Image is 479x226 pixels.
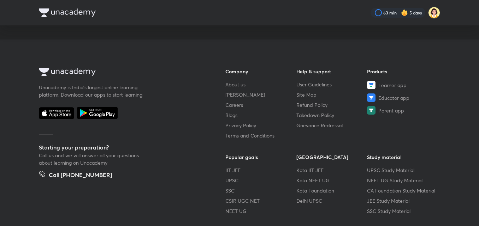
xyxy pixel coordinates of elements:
[39,143,203,152] h5: Starting your preparation?
[296,187,367,194] a: Kota Foundation
[401,9,408,16] img: streak
[296,177,367,184] a: Kota NEET UG
[39,152,145,166] p: Call us and we will answer all your questions about learning on Unacademy
[225,111,296,119] a: Blogs
[225,207,296,215] a: NEET UG
[296,101,367,109] a: Refund Policy
[367,177,438,184] a: NEET UG Study Material
[378,81,407,89] span: Learner app
[39,68,96,76] img: Company Logo
[296,166,367,174] a: Kota IIT JEE
[49,171,112,181] h5: Call [PHONE_NUMBER]
[39,171,112,181] a: Call [PHONE_NUMBER]
[367,93,438,102] a: Educator app
[367,187,438,194] a: CA Foundation Study Material
[367,106,438,115] a: Parent app
[225,177,296,184] a: UPSC
[296,91,367,98] a: Site Map
[225,153,296,161] h6: Popular goals
[225,81,296,88] a: About us
[225,132,296,139] a: Terms and Conditions
[428,7,440,19] img: kk B
[39,84,145,98] p: Unacademy is India’s largest online learning platform. Download our apps to start learning
[367,166,438,174] a: UPSC Study Material
[367,81,438,89] a: Learner app
[296,111,367,119] a: Takedown Policy
[225,187,296,194] a: SSC
[225,122,296,129] a: Privacy Policy
[296,122,367,129] a: Grievance Redressal
[296,153,367,161] h6: [GEOGRAPHIC_DATA]
[296,68,367,75] h6: Help & support
[225,101,243,109] span: Careers
[367,93,375,102] img: Educator app
[225,68,296,75] h6: Company
[225,101,296,109] a: Careers
[296,197,367,204] a: Delhi UPSC
[367,207,438,215] a: SSC Study Material
[225,166,296,174] a: IIT JEE
[367,106,375,115] img: Parent app
[378,107,404,114] span: Parent app
[225,91,296,98] a: [PERSON_NAME]
[367,153,438,161] h6: Study material
[296,81,367,88] a: User Guidelines
[367,81,375,89] img: Learner app
[225,197,296,204] a: CSIR UGC NET
[378,94,409,102] span: Educator app
[39,68,203,78] a: Company Logo
[367,68,438,75] h6: Products
[367,197,438,204] a: JEE Study Material
[39,8,96,17] img: Company Logo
